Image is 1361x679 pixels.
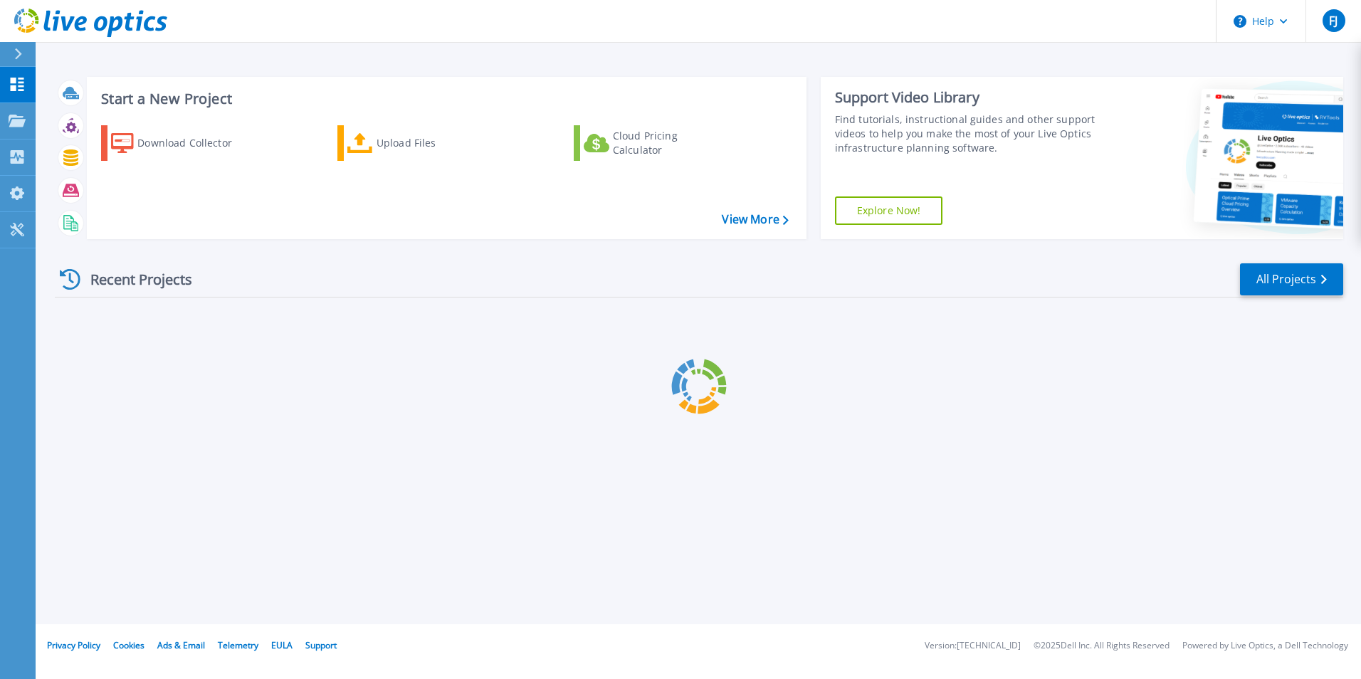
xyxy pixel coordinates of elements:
a: Cloud Pricing Calculator [574,125,732,161]
div: Find tutorials, instructional guides and other support videos to help you make the most of your L... [835,112,1101,155]
a: Support [305,639,337,651]
a: Explore Now! [835,196,943,225]
a: Telemetry [218,639,258,651]
div: Recent Projects [55,262,211,297]
a: Upload Files [337,125,496,161]
a: Cookies [113,639,144,651]
a: Download Collector [101,125,260,161]
a: Ads & Email [157,639,205,651]
div: Support Video Library [835,88,1101,107]
a: Privacy Policy [47,639,100,651]
li: Powered by Live Optics, a Dell Technology [1182,641,1348,651]
a: View More [722,213,788,226]
span: FJ [1329,15,1338,26]
div: Download Collector [137,129,251,157]
li: Version: [TECHNICAL_ID] [925,641,1021,651]
div: Cloud Pricing Calculator [613,129,727,157]
div: Upload Files [377,129,490,157]
a: EULA [271,639,293,651]
h3: Start a New Project [101,91,788,107]
a: All Projects [1240,263,1343,295]
li: © 2025 Dell Inc. All Rights Reserved [1034,641,1170,651]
